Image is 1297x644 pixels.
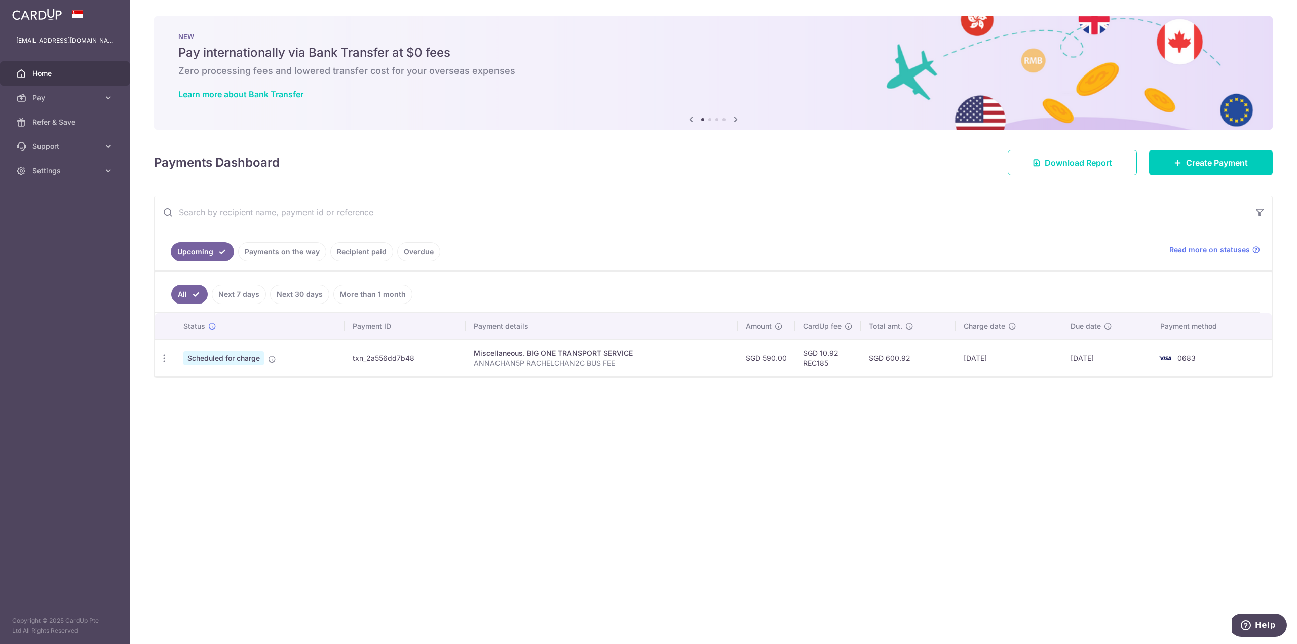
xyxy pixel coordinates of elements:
a: All [171,285,208,304]
a: Payments on the way [238,242,326,261]
span: Read more on statuses [1169,245,1250,255]
th: Payment method [1152,313,1272,339]
a: Read more on statuses [1169,245,1260,255]
h5: Pay internationally via Bank Transfer at $0 fees [178,45,1248,61]
a: More than 1 month [333,285,412,304]
td: [DATE] [1062,339,1152,376]
a: Overdue [397,242,440,261]
td: [DATE] [956,339,1062,376]
p: ANNACHAN5P RACHELCHAN2C BUS FEE [474,358,730,368]
span: 0683 [1177,354,1196,362]
span: Settings [32,166,99,176]
span: Pay [32,93,99,103]
a: Next 7 days [212,285,266,304]
span: Amount [746,321,772,331]
iframe: Opens a widget where you can find more information [1232,614,1287,639]
span: Support [32,141,99,151]
th: Payment ID [345,313,466,339]
a: Download Report [1008,150,1137,175]
h6: Zero processing fees and lowered transfer cost for your overseas expenses [178,65,1248,77]
img: CardUp [12,8,62,20]
span: CardUp fee [803,321,842,331]
p: [EMAIL_ADDRESS][DOMAIN_NAME] [16,35,113,46]
a: Upcoming [171,242,234,261]
div: Miscellaneous. BIG ONE TRANSPORT SERVICE [474,348,730,358]
th: Payment details [466,313,738,339]
a: Next 30 days [270,285,329,304]
td: SGD 590.00 [738,339,795,376]
td: SGD 10.92 REC185 [795,339,861,376]
td: SGD 600.92 [861,339,955,376]
a: Learn more about Bank Transfer [178,89,303,99]
span: Scheduled for charge [183,351,264,365]
h4: Payments Dashboard [154,154,280,172]
a: Recipient paid [330,242,393,261]
a: Create Payment [1149,150,1273,175]
span: Refer & Save [32,117,99,127]
p: NEW [178,32,1248,41]
img: Bank transfer banner [154,16,1273,130]
span: Due date [1071,321,1101,331]
td: txn_2a556dd7b48 [345,339,466,376]
span: Total amt. [869,321,902,331]
span: Home [32,68,99,79]
span: Create Payment [1186,157,1248,169]
input: Search by recipient name, payment id or reference [155,196,1248,229]
img: Bank Card [1155,352,1175,364]
span: Status [183,321,205,331]
span: Charge date [964,321,1005,331]
span: Download Report [1045,157,1112,169]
